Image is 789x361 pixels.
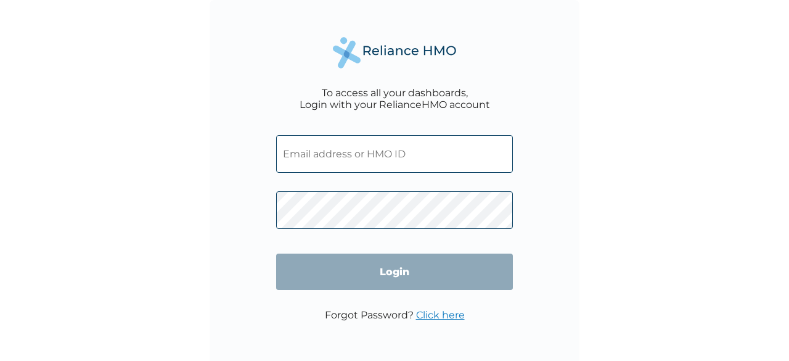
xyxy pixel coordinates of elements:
[416,309,465,321] a: Click here
[276,254,513,290] input: Login
[333,37,456,68] img: Reliance Health's Logo
[300,87,490,110] div: To access all your dashboards, Login with your RelianceHMO account
[276,135,513,173] input: Email address or HMO ID
[325,309,465,321] p: Forgot Password?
